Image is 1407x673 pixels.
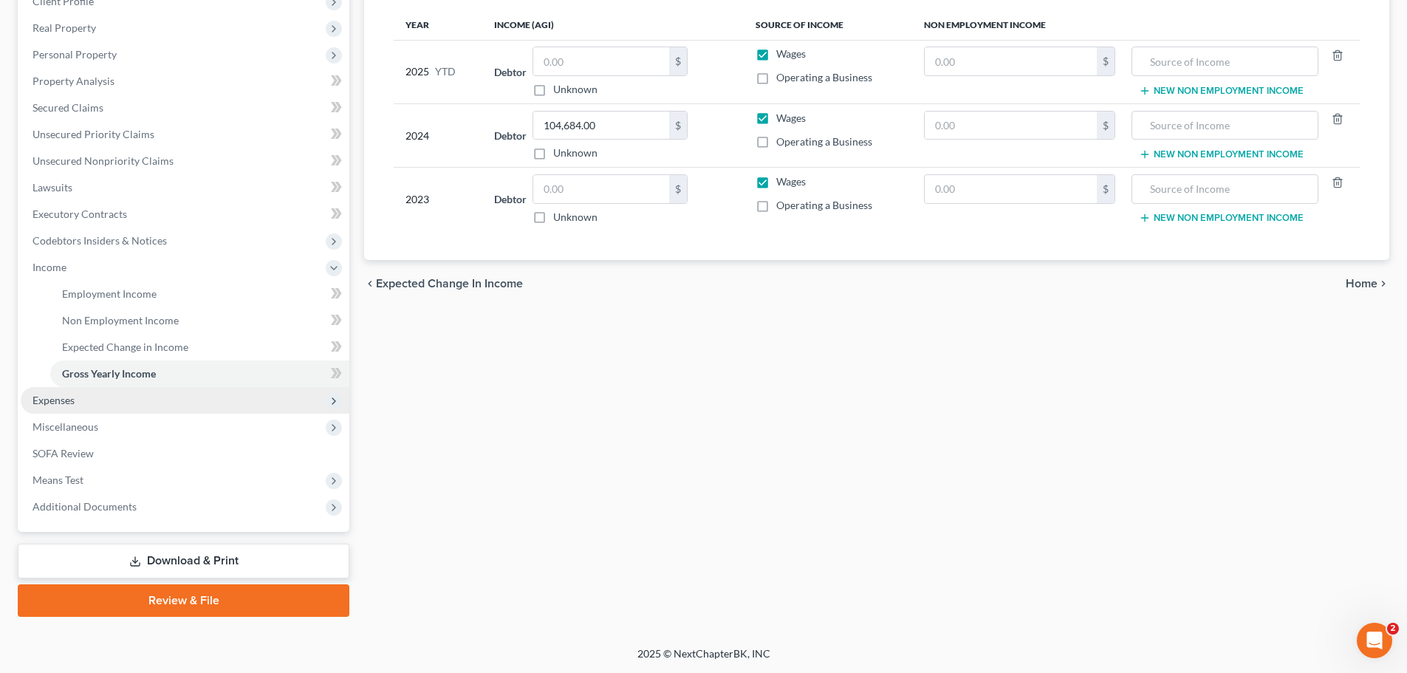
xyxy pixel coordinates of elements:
[1140,47,1310,75] input: Source of Income
[776,112,806,124] span: Wages
[925,175,1097,203] input: 0.00
[32,208,127,220] span: Executory Contracts
[1140,112,1310,140] input: Source of Income
[32,500,137,513] span: Additional Documents
[50,361,349,387] a: Gross Yearly Income
[21,68,349,95] a: Property Analysis
[1139,212,1304,224] button: New Non Employment Income
[669,112,687,140] div: $
[21,148,349,174] a: Unsecured Nonpriority Claims
[776,71,872,83] span: Operating a Business
[494,191,527,207] label: Debtor
[50,307,349,334] a: Non Employment Income
[494,64,527,80] label: Debtor
[32,21,96,34] span: Real Property
[1097,47,1115,75] div: $
[1097,175,1115,203] div: $
[62,314,179,327] span: Non Employment Income
[283,646,1125,673] div: 2025 © NextChapterBK, INC
[669,47,687,75] div: $
[1387,623,1399,635] span: 2
[776,199,872,211] span: Operating a Business
[50,334,349,361] a: Expected Change in Income
[553,210,598,225] label: Unknown
[364,278,523,290] button: chevron_left Expected Change in Income
[21,201,349,228] a: Executory Contracts
[405,47,470,97] div: 2025
[744,10,912,40] th: Source of Income
[32,181,72,194] span: Lawsuits
[394,10,482,40] th: Year
[533,47,669,75] input: 0.00
[533,175,669,203] input: 0.00
[21,174,349,201] a: Lawsuits
[32,154,174,167] span: Unsecured Nonpriority Claims
[21,95,349,121] a: Secured Claims
[364,278,376,290] i: chevron_left
[32,420,98,433] span: Miscellaneous
[482,10,743,40] th: Income (AGI)
[912,10,1360,40] th: Non Employment Income
[376,278,523,290] span: Expected Change in Income
[21,440,349,467] a: SOFA Review
[32,128,154,140] span: Unsecured Priority Claims
[776,175,806,188] span: Wages
[553,146,598,160] label: Unknown
[21,121,349,148] a: Unsecured Priority Claims
[32,394,75,406] span: Expenses
[32,474,83,486] span: Means Test
[405,174,470,225] div: 2023
[18,544,349,578] a: Download & Print
[32,101,103,114] span: Secured Claims
[32,48,117,61] span: Personal Property
[62,341,188,353] span: Expected Change in Income
[1140,175,1310,203] input: Source of Income
[776,135,872,148] span: Operating a Business
[925,47,1097,75] input: 0.00
[494,128,527,143] label: Debtor
[1346,278,1377,290] span: Home
[32,75,114,87] span: Property Analysis
[62,287,157,300] span: Employment Income
[1097,112,1115,140] div: $
[533,112,669,140] input: 0.00
[1357,623,1392,658] iframe: Intercom live chat
[32,261,66,273] span: Income
[1377,278,1389,290] i: chevron_right
[776,47,806,60] span: Wages
[32,234,167,247] span: Codebtors Insiders & Notices
[32,447,94,460] span: SOFA Review
[62,367,156,380] span: Gross Yearly Income
[669,175,687,203] div: $
[405,111,470,161] div: 2024
[925,112,1097,140] input: 0.00
[1139,85,1304,97] button: New Non Employment Income
[1346,278,1389,290] button: Home chevron_right
[553,82,598,97] label: Unknown
[18,584,349,617] a: Review & File
[435,64,456,79] span: YTD
[50,281,349,307] a: Employment Income
[1139,148,1304,160] button: New Non Employment Income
